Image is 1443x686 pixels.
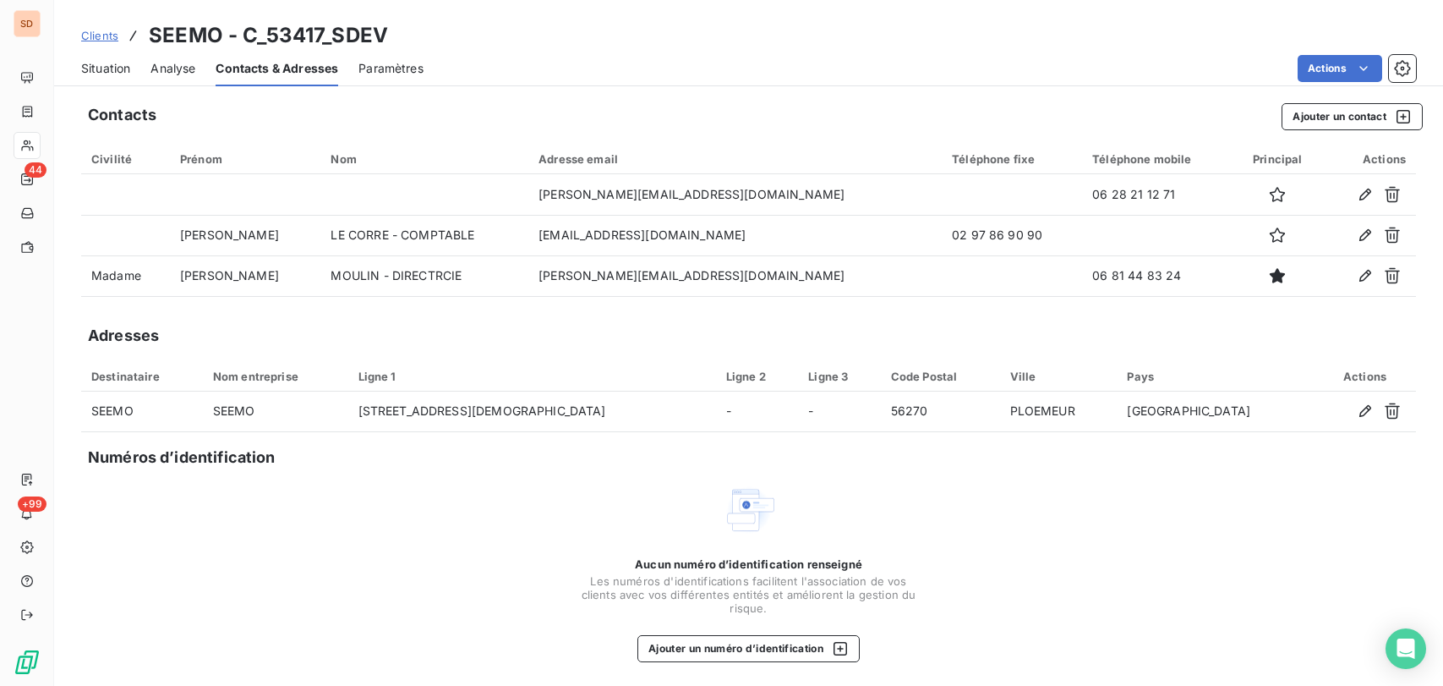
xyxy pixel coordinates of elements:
[635,557,862,571] span: Aucun numéro d’identification renseigné
[716,392,799,432] td: -
[81,255,170,296] td: Madame
[1082,174,1233,215] td: 06 28 21 12 71
[1282,103,1423,130] button: Ajouter un contact
[808,370,871,383] div: Ligne 3
[1082,255,1233,296] td: 06 81 44 83 24
[203,392,348,432] td: SEEMO
[180,152,310,166] div: Prénom
[1127,370,1304,383] div: Pays
[528,215,942,255] td: [EMAIL_ADDRESS][DOMAIN_NAME]
[358,60,424,77] span: Paramètres
[580,574,918,615] span: Les numéros d'identifications facilitent l'association de vos clients avec vos différentes entité...
[25,162,46,178] span: 44
[88,103,156,127] h5: Contacts
[1010,370,1107,383] div: Ville
[81,392,203,432] td: SEEMO
[320,215,528,255] td: LE CORRE - COMPTABLE
[213,370,338,383] div: Nom entreprise
[1298,55,1382,82] button: Actions
[18,497,46,512] span: +99
[14,10,41,37] div: SD
[88,446,276,469] h5: Numéros d’identification
[14,649,41,676] img: Logo LeanPay
[216,60,338,77] span: Contacts & Adresses
[1332,152,1407,166] div: Actions
[1324,370,1406,383] div: Actions
[798,392,881,432] td: -
[88,324,159,348] h5: Adresses
[1117,392,1314,432] td: [GEOGRAPHIC_DATA]
[150,60,195,77] span: Analyse
[942,215,1082,255] td: 02 97 86 90 90
[538,152,932,166] div: Adresse email
[722,483,776,537] img: Empty state
[726,370,789,383] div: Ligne 2
[1000,392,1118,432] td: PLOEMEUR
[528,255,942,296] td: [PERSON_NAME][EMAIL_ADDRESS][DOMAIN_NAME]
[331,152,518,166] div: Nom
[149,20,388,51] h3: SEEMO - C_53417_SDEV
[528,174,942,215] td: [PERSON_NAME][EMAIL_ADDRESS][DOMAIN_NAME]
[881,392,1000,432] td: 56270
[348,392,716,432] td: [STREET_ADDRESS][DEMOGRAPHIC_DATA]
[1386,628,1426,669] div: Open Intercom Messenger
[81,27,118,44] a: Clients
[1092,152,1223,166] div: Téléphone mobile
[637,635,860,662] button: Ajouter un numéro d’identification
[1243,152,1311,166] div: Principal
[891,370,990,383] div: Code Postal
[320,255,528,296] td: MOULIN - DIRECTRCIE
[91,152,160,166] div: Civilité
[358,370,706,383] div: Ligne 1
[952,152,1072,166] div: Téléphone fixe
[170,215,320,255] td: [PERSON_NAME]
[81,60,130,77] span: Situation
[170,255,320,296] td: [PERSON_NAME]
[91,370,193,383] div: Destinataire
[81,29,118,42] span: Clients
